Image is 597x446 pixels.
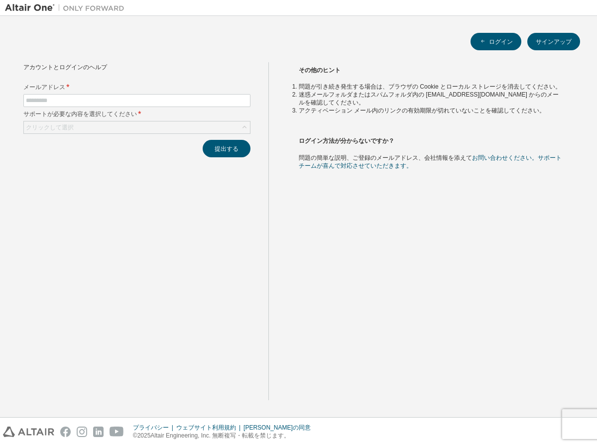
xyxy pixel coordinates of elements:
[23,83,65,91] font: メールアドレス
[299,107,545,114] font: アクティベーション メール内のリンクの有効期限が切れていないことを確認してください。
[299,91,559,106] font: 迷惑メールフォルダまたはスパムフォルダ内の [EMAIL_ADDRESS][DOMAIN_NAME] からのメールを確認してください。
[133,432,137,439] font: ©
[215,144,239,153] font: 提出する
[23,110,137,118] font: サポートが必要な内容を選択してください
[3,427,54,437] img: altair_logo.svg
[299,154,472,161] font: 問題の簡単な説明、ご登録のメールアドレス、会社情報を添えて
[60,427,71,437] img: facebook.svg
[133,424,169,431] font: プライバシー
[77,427,87,437] img: instagram.svg
[26,124,74,131] font: クリックして選択
[93,427,104,437] img: linkedin.svg
[5,3,129,13] img: アルタイルワン
[24,121,250,133] div: クリックして選択
[299,83,561,90] font: 問題が引き続き発生する場合は、ブラウザの Cookie とローカル ストレージを消去してください。
[299,67,341,74] font: その他のヒント
[176,424,236,431] font: ウェブサイト利用規約
[299,154,562,169] a: お問い合わせください。サポートチームが喜んで対応させていただきます。
[243,424,311,431] font: [PERSON_NAME]の同意
[150,432,290,439] font: Altair Engineering, Inc. 無断複写・転載を禁じます。
[110,427,124,437] img: youtube.svg
[489,37,513,46] font: ログイン
[203,140,250,157] button: 提出する
[137,432,151,439] font: 2025
[527,33,580,50] button: サインアップ
[536,37,572,46] font: サインアップ
[299,137,394,144] font: ログイン方法が分からないですか？
[471,33,521,50] button: ログイン
[23,64,107,71] font: アカウントとログインのヘルプ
